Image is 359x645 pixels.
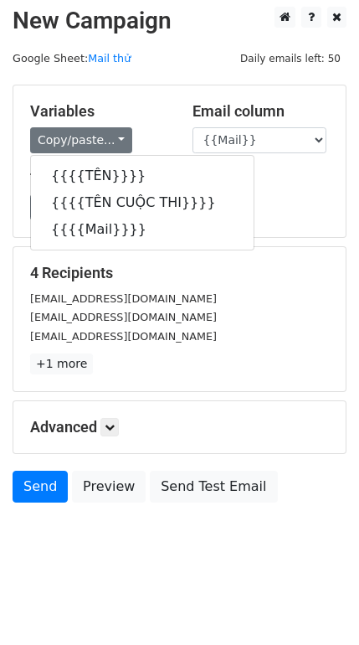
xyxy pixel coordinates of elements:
h5: Email column [192,102,330,121]
a: Daily emails left: 50 [234,52,346,64]
div: Tiện ích trò chuyện [275,565,359,645]
a: Send [13,471,68,503]
h5: Advanced [30,418,329,436]
a: {{{{Mail}}}} [31,216,254,243]
small: Google Sheet: [13,52,131,64]
a: +1 more [30,353,93,374]
iframe: Chat Widget [275,565,359,645]
small: [EMAIL_ADDRESS][DOMAIN_NAME] [30,292,217,305]
h2: New Campaign [13,7,346,35]
a: Preview [72,471,146,503]
small: [EMAIL_ADDRESS][DOMAIN_NAME] [30,311,217,323]
a: {{{{TÊN CUỘC THI}}}} [31,189,254,216]
small: [EMAIL_ADDRESS][DOMAIN_NAME] [30,330,217,343]
a: Mail thử [88,52,131,64]
h5: 4 Recipients [30,264,329,282]
a: {{{{TÊN}}}} [31,163,254,189]
h5: Variables [30,102,167,121]
span: Daily emails left: 50 [234,49,346,68]
a: Send Test Email [150,471,277,503]
a: Copy/paste... [30,127,132,153]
